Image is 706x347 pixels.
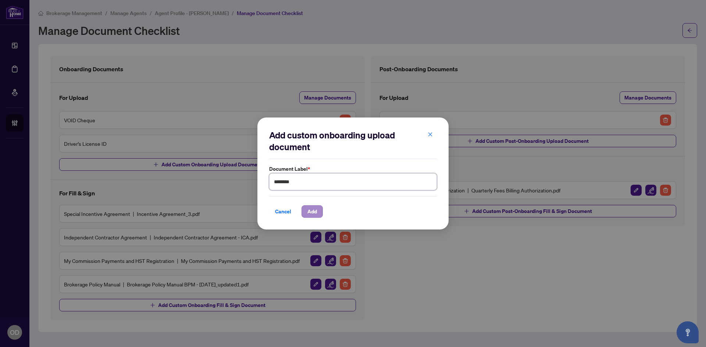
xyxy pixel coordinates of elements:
[307,206,317,217] span: Add
[302,205,323,218] button: Add
[269,205,297,218] button: Cancel
[275,206,291,217] span: Cancel
[677,321,699,343] button: Open asap
[269,165,437,173] label: Document Label
[428,132,433,137] span: close
[269,129,437,153] h2: Add custom onboarding upload document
